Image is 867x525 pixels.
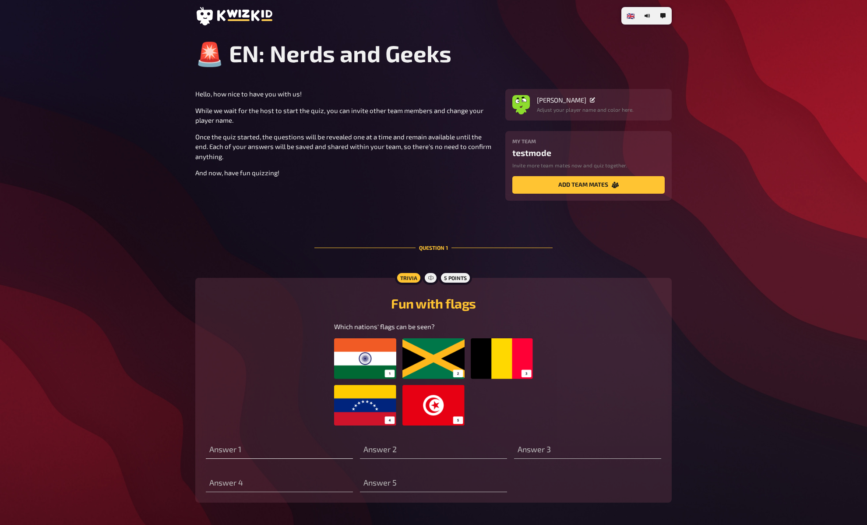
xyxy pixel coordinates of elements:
[206,475,353,492] input: Answer 4
[195,89,495,99] p: Hello, how nice to have you with us!
[360,475,507,492] input: Answer 5
[512,161,665,169] p: Invite more team mates now and quiz together.
[334,338,532,426] img: image
[206,295,661,311] h2: Fun with flags
[439,271,472,285] div: 5 points
[195,168,495,178] p: And now, have fun quizzing!
[512,138,665,144] h4: My team
[537,106,634,114] p: Adjust your player name and color here.
[512,96,530,114] button: Avatar
[206,441,353,459] input: Answer 1
[195,39,672,68] h1: 🚨 EN: Nerds and Geeks
[360,441,507,459] input: Answer 2
[514,441,661,459] input: Answer 3
[537,96,586,104] span: [PERSON_NAME]
[334,323,435,330] span: Which nations' flags can be seen?
[623,9,638,23] li: 🇬🇧
[512,176,665,194] button: add team mates
[195,106,495,125] p: While we wait for the host to start the quiz, you can invite other team members and change your p...
[195,132,495,162] p: Once the quiz started, the questions will be revealed one at a time and remain available until th...
[512,93,530,111] img: Avatar
[314,223,553,273] div: Question 1
[395,271,423,285] div: Trivia
[512,148,665,158] div: testmode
